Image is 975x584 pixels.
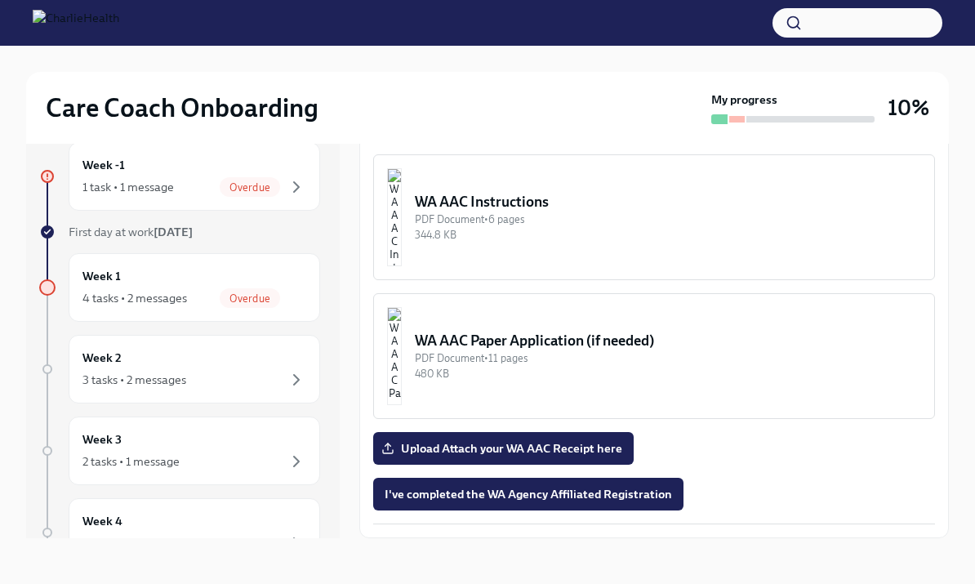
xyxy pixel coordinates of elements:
[415,192,921,212] div: WA AAC Instructions
[220,181,280,194] span: Overdue
[82,349,122,367] h6: Week 2
[387,307,402,405] img: WA AAC Paper Application (if needed)
[373,478,683,510] button: I've completed the WA Agency Affiliated Registration
[46,91,318,124] h2: Care Coach Onboarding
[33,10,119,36] img: CharlieHealth
[82,179,174,195] div: 1 task • 1 message
[82,430,122,448] h6: Week 3
[154,225,193,239] strong: [DATE]
[82,156,125,174] h6: Week -1
[415,331,921,350] div: WA AAC Paper Application (if needed)
[82,512,122,530] h6: Week 4
[39,498,320,567] a: Week 41 task
[82,372,186,388] div: 3 tasks • 2 messages
[888,93,929,123] h3: 10%
[39,142,320,211] a: Week -11 task • 1 messageOverdue
[387,168,402,266] img: WA AAC Instructions
[415,227,921,243] div: 344.8 KB
[82,290,187,306] div: 4 tasks • 2 messages
[373,293,935,419] button: WA AAC Paper Application (if needed)PDF Document•11 pages480 KB
[39,253,320,322] a: Week 14 tasks • 2 messagesOverdue
[39,417,320,485] a: Week 32 tasks • 1 message
[385,440,622,457] span: Upload Attach your WA AAC Receipt here
[82,535,111,551] div: 1 task
[415,366,921,381] div: 480 KB
[711,91,777,108] strong: My progress
[82,267,121,285] h6: Week 1
[415,212,921,227] div: PDF Document • 6 pages
[69,225,193,239] span: First day at work
[39,224,320,240] a: First day at work[DATE]
[415,350,921,366] div: PDF Document • 11 pages
[373,432,634,465] label: Upload Attach your WA AAC Receipt here
[220,292,280,305] span: Overdue
[39,335,320,403] a: Week 23 tasks • 2 messages
[385,486,672,502] span: I've completed the WA Agency Affiliated Registration
[82,453,180,470] div: 2 tasks • 1 message
[373,154,935,280] button: WA AAC InstructionsPDF Document•6 pages344.8 KB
